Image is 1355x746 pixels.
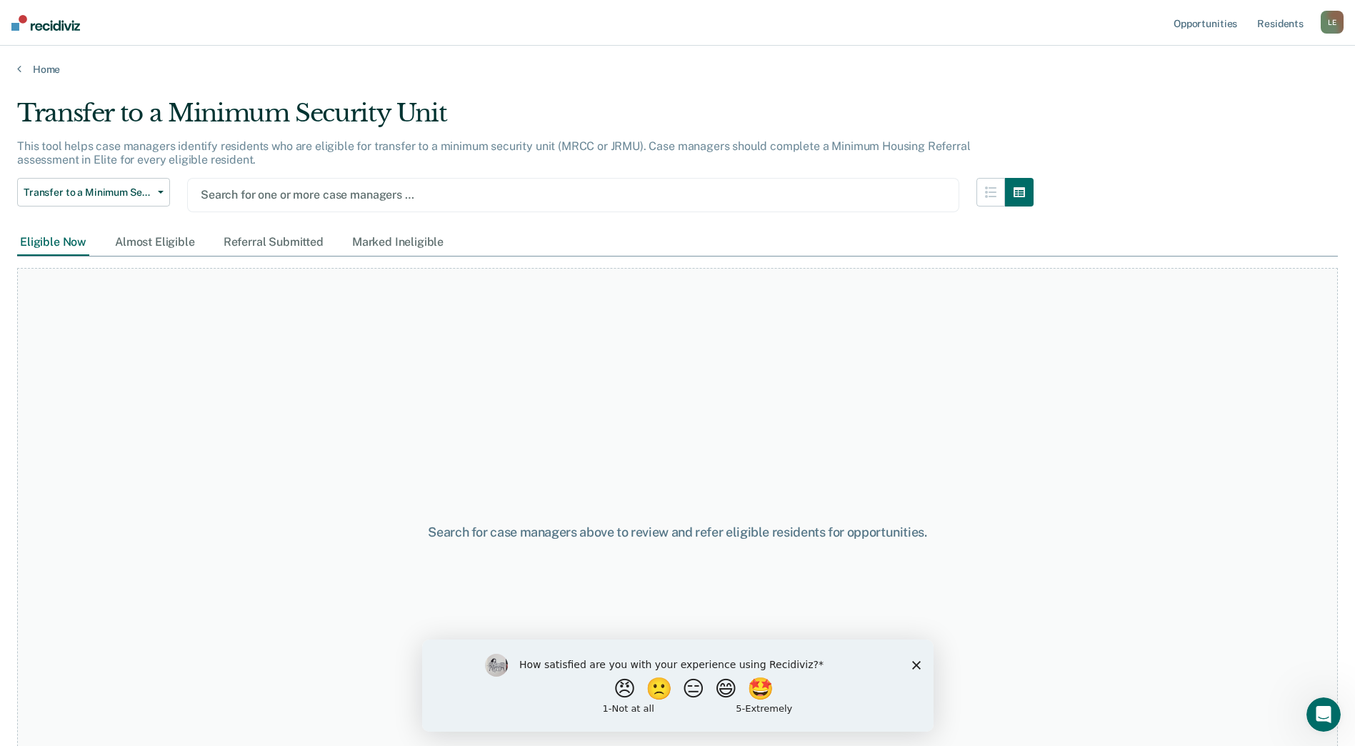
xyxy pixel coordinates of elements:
[221,229,326,256] div: Referral Submitted
[17,99,1034,139] div: Transfer to a Minimum Security Unit
[348,524,1008,540] div: Search for case managers above to review and refer eligible residents for opportunities.
[1321,11,1344,34] div: L E
[11,15,80,31] img: Recidiviz
[112,229,198,256] div: Almost Eligible
[17,139,971,166] p: This tool helps case managers identify residents who are eligible for transfer to a minimum secur...
[422,640,934,732] iframe: Survey by Kim from Recidiviz
[1321,11,1344,34] button: LE
[24,186,152,199] span: Transfer to a Minimum Security Unit
[17,229,89,256] div: Eligible Now
[17,63,1338,76] a: Home
[1306,697,1341,732] iframe: Intercom live chat
[17,178,170,207] button: Transfer to a Minimum Security Unit
[349,229,446,256] div: Marked Ineligible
